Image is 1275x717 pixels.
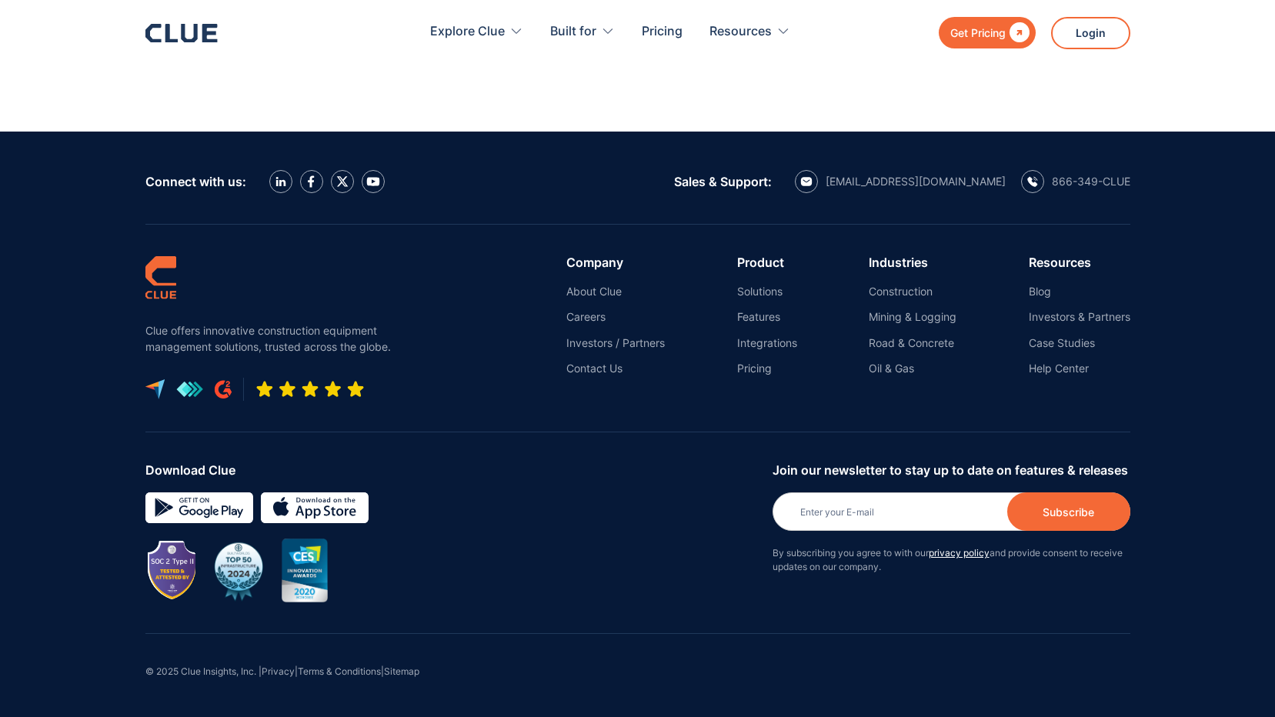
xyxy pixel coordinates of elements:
a: email icon[EMAIL_ADDRESS][DOMAIN_NAME] [795,170,1006,193]
div: Built for [550,8,596,56]
img: Google simple icon [145,492,253,523]
a: Careers [566,310,665,324]
img: capterra logo icon [145,379,165,399]
a: Privacy [262,665,295,677]
a: Case Studies [1029,336,1130,350]
img: calling icon [1027,176,1038,187]
input: Enter your E-mail [773,492,1130,531]
img: Image showing SOC 2 TYPE II badge for CLUE [149,542,195,599]
a: Investors / Partners [566,336,665,350]
p: By subscribing you agree to with our and provide consent to receive updates on our company. [773,546,1130,574]
a: About Clue [566,285,665,298]
img: YouTube Icon [366,177,380,186]
a: Blog [1029,285,1130,298]
div: Explore Clue [430,8,505,56]
p: Clue offers innovative construction equipment management solutions, trusted across the globe. [145,322,399,355]
img: X icon twitter [336,175,349,188]
a: Sitemap [384,665,419,677]
img: clue logo simple [145,255,176,299]
img: LinkedIn icon [275,177,286,187]
img: G2 review platform icon [215,380,232,399]
div: Download Clue [145,463,761,477]
a: Road & Concrete [869,336,956,350]
div: [EMAIL_ADDRESS][DOMAIN_NAME] [826,175,1006,188]
img: facebook icon [308,175,315,188]
div: Company [566,255,665,269]
div: Connect with us: [145,175,246,188]
a: calling icon866-349-CLUE [1021,170,1130,193]
a: Pricing [737,362,797,375]
div: Resources [1029,255,1130,269]
a: Features [737,310,797,324]
a: Oil & Gas [869,362,956,375]
img: email icon [800,177,813,186]
a: privacy policy [929,547,990,559]
a: Contact Us [566,362,665,375]
a: Pricing [642,8,683,56]
div: Built for [550,8,615,56]
div: 866-349-CLUE [1052,175,1130,188]
a: Solutions [737,285,797,298]
form: Newsletter [773,463,1130,589]
div: Resources [709,8,790,56]
a: Investors & Partners [1029,310,1130,324]
div: Product [737,255,797,269]
div: Get Pricing [950,23,1006,42]
a: Terms & Conditions [298,665,381,677]
div: Explore Clue [430,8,523,56]
input: Subscribe [1007,492,1130,531]
div: Join our newsletter to stay up to date on features & releases [773,463,1130,477]
div: Resources [709,8,772,56]
a: Login [1051,17,1130,49]
div: © 2025 Clue Insights, Inc. | | | [145,634,1130,717]
a: Integrations [737,336,797,350]
div: Sales & Support: [674,175,772,188]
img: get app logo [176,381,203,398]
a: Get Pricing [939,17,1036,48]
a: Help Center [1029,362,1130,375]
div:  [1006,23,1030,42]
a: Mining & Logging [869,310,956,324]
img: BuiltWorlds Top 50 Infrastructure 2024 award badge with [207,539,270,602]
img: download on the App store [261,492,369,523]
div: Industries [869,255,956,269]
img: Five-star rating icon [255,380,365,399]
img: CES innovation award 2020 image [282,539,328,602]
a: Construction [869,285,956,298]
